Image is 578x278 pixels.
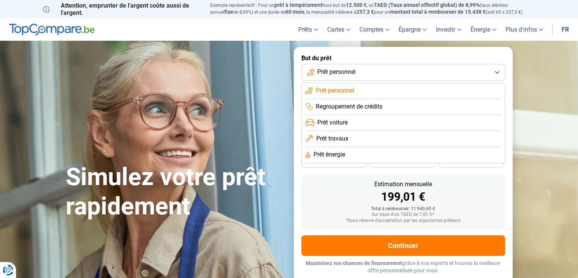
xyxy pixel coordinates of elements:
[285,9,304,15] span: 60 mois
[316,86,354,95] span: Prêt personnel
[501,18,548,41] a: Plus d'infos
[301,260,505,275] p: grâce à nos experts et trouvez la meilleure offre personnalisée pour vous.
[463,160,480,164] span: 24 mois
[210,2,535,16] p: Exemple représentatif : Pour un tous but de , un (taux débiteur annuel de 8,99%) et une durée de ...
[9,24,95,36] img: TopCompare
[317,68,356,76] span: Prêt personnel
[557,18,573,41] a: fr
[326,160,342,164] span: 36 mois
[323,18,355,41] a: Cartes
[317,118,348,127] span: Prêt voiture
[274,2,323,8] span: prêt à tempérament
[316,134,348,143] span: Prêt travaux
[294,18,323,41] a: Prêts
[307,212,499,217] div: Sur base d'un TAEG de 7,45 %*
[66,163,285,221] h1: Simulez votre prêt rapidement
[390,9,486,15] span: montant total à rembourser de 15.438 €
[307,206,499,212] div: Total à rembourser: 11 940,60 €
[301,64,505,81] button: Prêt personnel
[301,235,505,256] button: Continuer
[394,18,431,41] a: Épargne
[314,150,345,159] span: Prêt énergie
[355,18,394,41] a: Comptes
[431,18,466,41] a: Investir
[394,160,411,164] span: 30 mois
[307,218,499,224] div: *Sous réserve d'acceptation par les organismes prêteurs
[301,54,505,62] label: But du prêt
[43,2,201,16] p: Attention, emprunter de l'argent coûte aussi de l'argent.
[306,260,402,266] span: Maximisez vos chances de financement
[307,181,499,187] div: Estimation mensuelle
[466,18,501,41] a: Énergie
[374,2,480,8] span: TAEG (Taux annuel effectif global) de 8,99%
[346,2,367,8] span: 12.500 €
[307,191,499,203] div: 199,01 €
[316,102,382,111] span: Regroupement de crédits
[356,9,374,15] span: 257,3 €
[224,9,233,15] span: fixe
